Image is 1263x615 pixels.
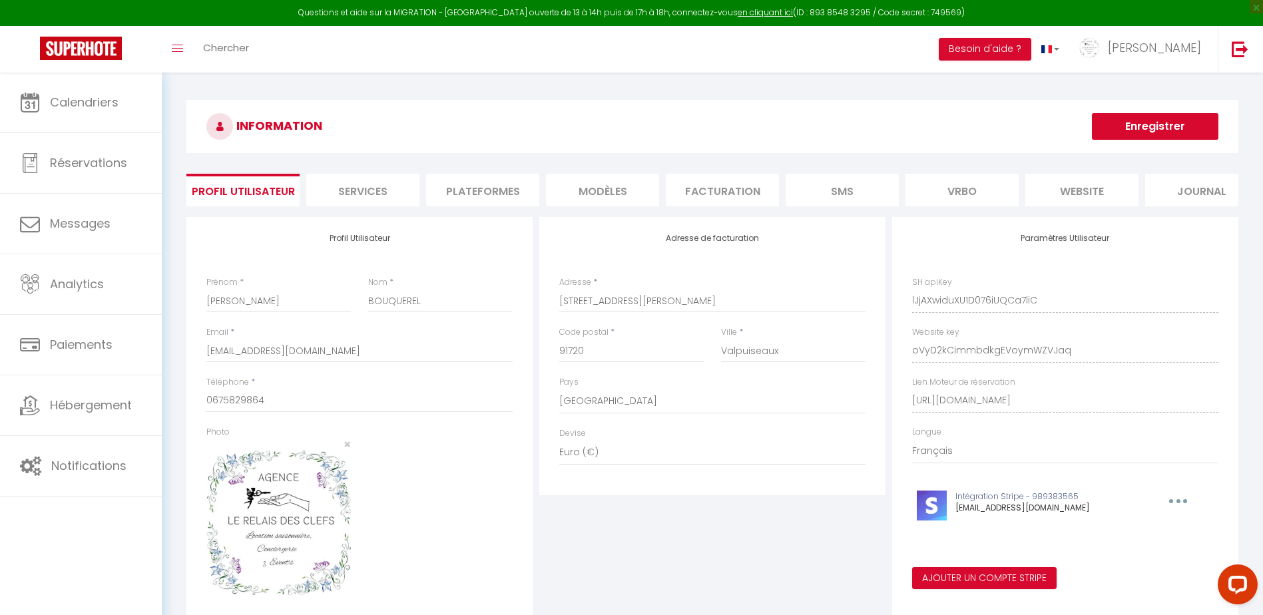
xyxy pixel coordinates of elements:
img: logout [1232,41,1248,57]
h4: Adresse de facturation [559,234,866,243]
span: Notifications [51,457,126,474]
h4: Profil Utilisateur [206,234,513,243]
a: ... [PERSON_NAME] [1069,26,1218,73]
button: Ajouter un compte Stripe [912,567,1057,590]
label: Website key [912,326,959,339]
label: Email [206,326,228,339]
span: [PERSON_NAME] [1108,39,1201,56]
li: website [1025,174,1138,206]
label: Prénom [206,276,238,289]
li: Profil Utilisateur [186,174,300,206]
span: Réservations [50,154,127,171]
img: Super Booking [40,37,122,60]
span: × [344,436,351,453]
label: Langue [912,426,941,439]
button: Close [344,439,351,451]
label: Devise [559,427,586,440]
img: stripe-logo.jpeg [917,491,947,520]
label: Photo [206,426,230,439]
label: Code postal [559,326,609,339]
img: ... [1079,38,1099,58]
button: Enregistrer [1092,113,1218,140]
img: 17472364904937.jpg [206,451,351,595]
p: Intégration Stripe - 989383565 [955,491,1138,503]
li: Services [306,174,419,206]
li: Vrbo [905,174,1019,206]
label: SH apiKey [912,276,952,289]
span: Messages [50,215,111,232]
li: Journal [1145,174,1258,206]
label: Nom [368,276,387,289]
span: Analytics [50,276,104,292]
label: Lien Moteur de réservation [912,376,1015,389]
span: [EMAIL_ADDRESS][DOMAIN_NAME] [955,502,1090,513]
label: Ville [721,326,737,339]
span: Paiements [50,336,113,353]
li: SMS [786,174,899,206]
iframe: LiveChat chat widget [1207,559,1263,615]
a: Chercher [193,26,259,73]
li: Facturation [666,174,779,206]
li: Plateformes [426,174,539,206]
h4: Paramètres Utilisateur [912,234,1218,243]
span: Calendriers [50,94,119,110]
label: Téléphone [206,376,249,389]
li: MODÈLES [546,174,659,206]
span: Hébergement [50,397,132,413]
label: Adresse [559,276,591,289]
span: Chercher [203,41,249,55]
button: Besoin d'aide ? [939,38,1031,61]
a: en cliquant ici [738,7,793,18]
label: Pays [559,376,579,389]
h3: INFORMATION [186,100,1238,153]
